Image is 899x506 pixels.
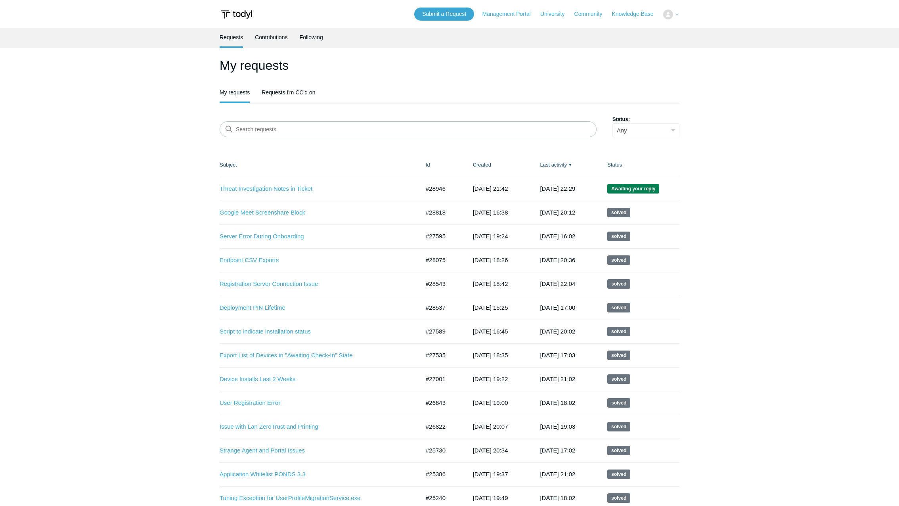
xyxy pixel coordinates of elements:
[540,209,575,216] time: 2025-10-10T20:12:57+00:00
[607,470,630,479] span: This request has been solved
[574,10,610,18] a: Community
[473,209,508,216] time: 2025-10-09T16:38:05+00:00
[607,351,630,360] span: This request has been solved
[220,232,408,241] a: Server Error During Onboarding
[540,423,575,430] time: 2025-08-21T19:03:09+00:00
[607,232,630,241] span: This request has been solved
[255,28,288,46] a: Contributions
[418,462,465,486] td: #25386
[482,10,539,18] a: Management Portal
[473,304,508,311] time: 2025-09-30T15:25:55+00:00
[220,56,679,75] h1: My requests
[540,352,575,358] time: 2025-09-10T17:03:14+00:00
[473,233,508,240] time: 2025-08-21T19:24:44+00:00
[607,398,630,408] span: This request has been solved
[220,153,418,177] th: Subject
[418,343,465,367] td: #27535
[607,327,630,336] span: This request has been solved
[418,201,465,224] td: #28818
[568,162,572,168] span: ▼
[418,439,465,462] td: #25730
[220,121,597,137] input: Search requests
[540,447,575,454] time: 2025-07-22T17:02:59+00:00
[220,7,253,22] img: Todyl Support Center Help Center home page
[607,279,630,289] span: This request has been solved
[540,304,575,311] time: 2025-10-01T17:00:29+00:00
[473,494,508,501] time: 2025-06-02T19:49:17+00:00
[607,184,659,194] span: We are waiting for you to respond
[220,375,408,384] a: Device Installs Last 2 Weeks
[540,257,575,263] time: 2025-10-05T20:36:57+00:00
[607,493,630,503] span: This request has been solved
[540,376,575,382] time: 2025-08-24T21:02:24+00:00
[540,494,575,501] time: 2025-06-29T18:02:14+00:00
[262,83,315,102] a: Requests I'm CC'd on
[418,248,465,272] td: #28075
[220,446,408,455] a: Strange Agent and Portal Issues
[220,83,250,102] a: My requests
[220,184,408,194] a: Threat Investigation Notes in Ticket
[473,328,508,335] time: 2025-08-21T16:45:27+00:00
[607,446,630,455] span: This request has been solved
[540,328,575,335] time: 2025-09-10T20:02:22+00:00
[220,351,408,360] a: Export List of Devices in "Awaiting Check-In" State
[607,422,630,431] span: This request has been solved
[540,162,567,168] a: Last activity▼
[473,257,508,263] time: 2025-09-11T18:26:26+00:00
[473,352,508,358] time: 2025-08-19T18:35:19+00:00
[220,208,408,217] a: Google Meet Screenshare Block
[220,399,408,408] a: User Registration Error
[418,272,465,296] td: #28543
[612,115,679,123] label: Status:
[540,185,575,192] time: 2025-10-14T22:29:21+00:00
[540,233,575,240] time: 2025-10-07T16:02:15+00:00
[220,280,408,289] a: Registration Server Connection Issue
[540,471,575,477] time: 2025-06-29T21:02:07+00:00
[473,447,508,454] time: 2025-06-26T20:34:47+00:00
[473,185,508,192] time: 2025-10-14T21:42:39+00:00
[418,153,465,177] th: Id
[418,177,465,201] td: #28946
[220,470,408,479] a: Application Whitelist PONDS 3.3
[599,153,679,177] th: Status
[540,280,575,287] time: 2025-10-01T22:04:16+00:00
[418,391,465,415] td: #26843
[473,471,508,477] time: 2025-06-09T19:37:54+00:00
[300,28,323,46] a: Following
[473,376,508,382] time: 2025-08-04T19:22:51+00:00
[418,320,465,343] td: #27589
[612,10,662,18] a: Knowledge Base
[220,28,243,46] a: Requests
[418,296,465,320] td: #28537
[540,10,572,18] a: University
[220,256,408,265] a: Endpoint CSV Exports
[473,423,508,430] time: 2025-07-28T20:07:27+00:00
[473,162,491,168] a: Created
[607,374,630,384] span: This request has been solved
[418,415,465,439] td: #26822
[607,208,630,217] span: This request has been solved
[473,280,508,287] time: 2025-09-30T18:42:40+00:00
[414,8,474,21] a: Submit a Request
[418,224,465,248] td: #27595
[607,255,630,265] span: This request has been solved
[473,399,508,406] time: 2025-07-29T19:00:14+00:00
[418,367,465,391] td: #27001
[540,399,575,406] time: 2025-08-24T18:02:25+00:00
[220,303,408,312] a: Deployment PIN Lifetime
[220,327,408,336] a: Script to indicate installation status
[607,303,630,312] span: This request has been solved
[220,494,408,503] a: Tuning Exception for UserProfileMigrationService.exe
[220,422,408,431] a: Issue with Lan ZeroTrust and Printing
